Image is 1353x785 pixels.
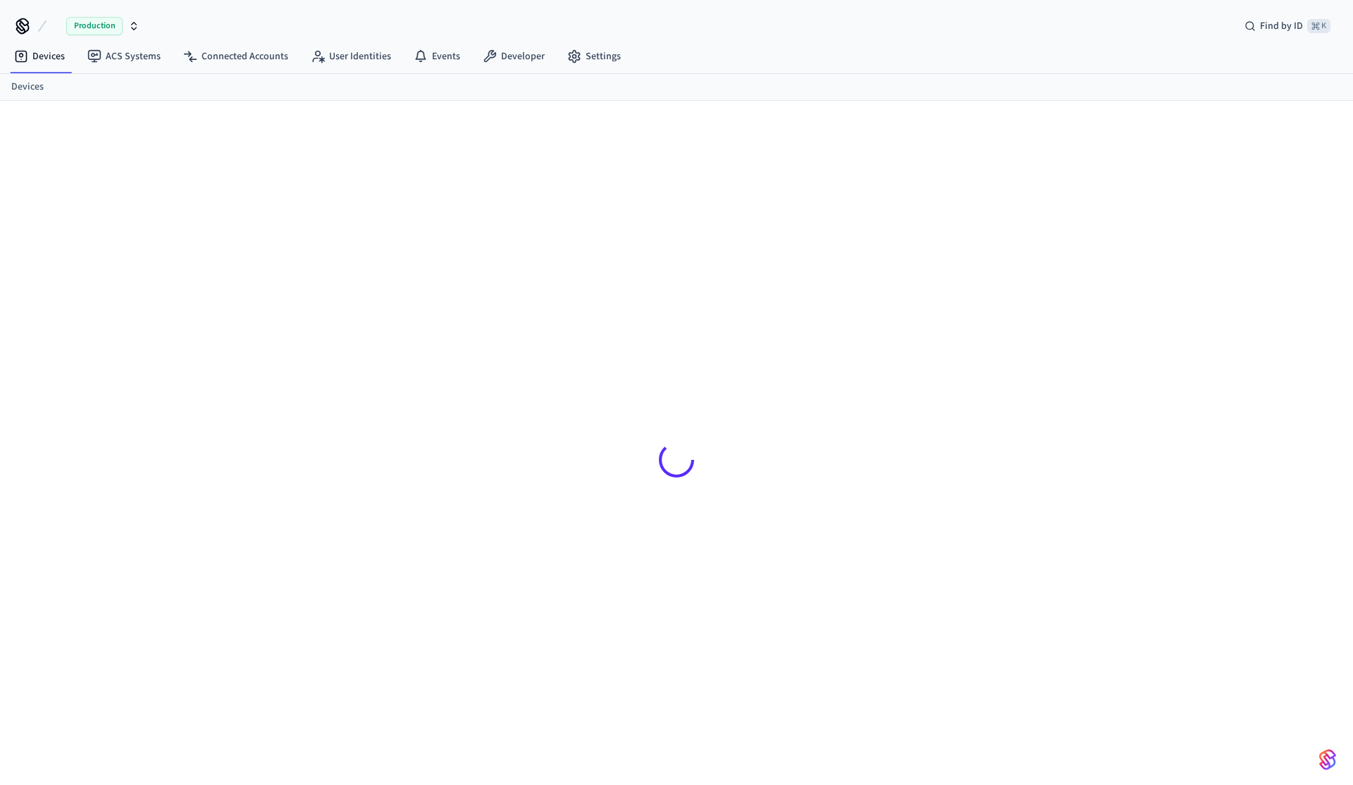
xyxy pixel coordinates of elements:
[402,44,471,69] a: Events
[556,44,632,69] a: Settings
[172,44,299,69] a: Connected Accounts
[471,44,556,69] a: Developer
[1307,19,1330,33] span: ⌘ K
[3,44,76,69] a: Devices
[11,80,44,95] a: Devices
[76,44,172,69] a: ACS Systems
[1260,19,1303,33] span: Find by ID
[299,44,402,69] a: User Identities
[1319,748,1336,771] img: SeamLogoGradient.69752ec5.svg
[1233,13,1342,39] div: Find by ID⌘ K
[66,17,123,35] span: Production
